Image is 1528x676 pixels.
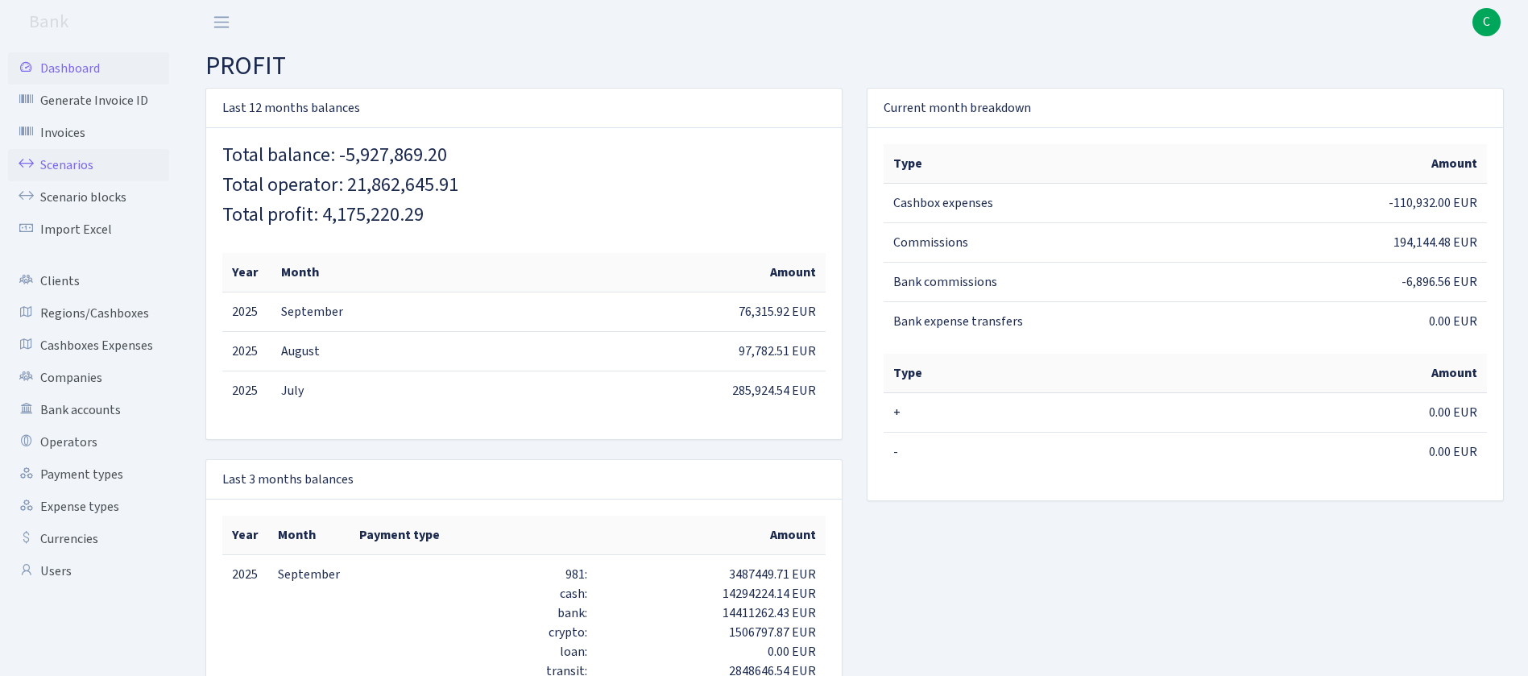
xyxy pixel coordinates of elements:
[350,516,597,555] th: Payment type
[8,330,169,362] a: Cashboxes Expenses
[8,214,169,246] a: Import Excel
[271,371,356,410] td: July
[8,265,169,297] a: Clients
[271,292,356,331] td: September
[222,292,271,331] td: 2025
[884,144,1186,184] th: Type
[356,253,826,292] th: Amount
[205,48,286,85] span: PROFIT
[268,516,350,555] th: Month
[607,642,816,661] div: 0.00 EUR
[884,354,1186,393] th: Type
[8,362,169,394] a: Companies
[8,523,169,555] a: Currencies
[607,623,816,642] div: 1506797.87 EUR
[8,149,169,181] a: Scenarios
[884,302,1186,342] td: Bank expense transfers
[222,331,271,371] td: 2025
[1186,302,1488,342] td: 0.00 EUR
[8,394,169,426] a: Bank accounts
[8,52,169,85] a: Dashboard
[356,331,826,371] td: 97,782.51 EUR
[597,516,826,555] th: Amount
[8,297,169,330] a: Regions/Cashboxes
[359,623,587,642] div: crypto:
[222,144,826,168] h4: Total balance: -5,927,869.20
[884,433,1186,472] td: -
[1186,433,1488,472] td: 0.00 EUR
[884,263,1186,302] td: Bank commissions
[607,565,816,584] div: 3487449.71 EUR
[222,174,826,197] h4: Total operator: 21,862,645.91
[1186,184,1488,223] td: -110,932.00 EUR
[607,603,816,623] div: 14411262.43 EUR
[222,516,268,555] th: Year
[884,184,1186,223] td: Cashbox expenses
[271,331,356,371] td: August
[884,393,1186,433] td: +
[8,181,169,214] a: Scenario blocks
[884,223,1186,263] td: Commissions
[356,371,826,410] td: 285,924.54 EUR
[8,555,169,587] a: Users
[8,491,169,523] a: Expense types
[8,117,169,149] a: Invoices
[222,253,271,292] th: Year
[1186,223,1488,263] td: 194,144.48 EUR
[271,253,356,292] th: Month
[222,371,271,410] td: 2025
[356,292,826,331] td: 76,315.92 EUR
[8,426,169,458] a: Operators
[8,85,169,117] a: Generate Invoice ID
[359,584,587,603] div: cash:
[1186,144,1488,184] th: Amount
[868,89,1503,128] div: Current month breakdown
[201,9,242,35] button: Toggle navigation
[8,458,169,491] a: Payment types
[1186,354,1488,393] th: Amount
[359,603,587,623] div: bank:
[1472,8,1501,36] a: C
[222,204,826,227] h4: Total profit: 4,175,220.29
[1186,393,1488,433] td: 0.00 EUR
[607,584,816,603] div: 14294224.14 EUR
[206,460,842,500] div: Last 3 months balances
[1186,263,1488,302] td: -6,896.56 EUR
[206,89,842,128] div: Last 12 months balances
[359,642,587,661] div: loan:
[359,565,587,584] div: 981:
